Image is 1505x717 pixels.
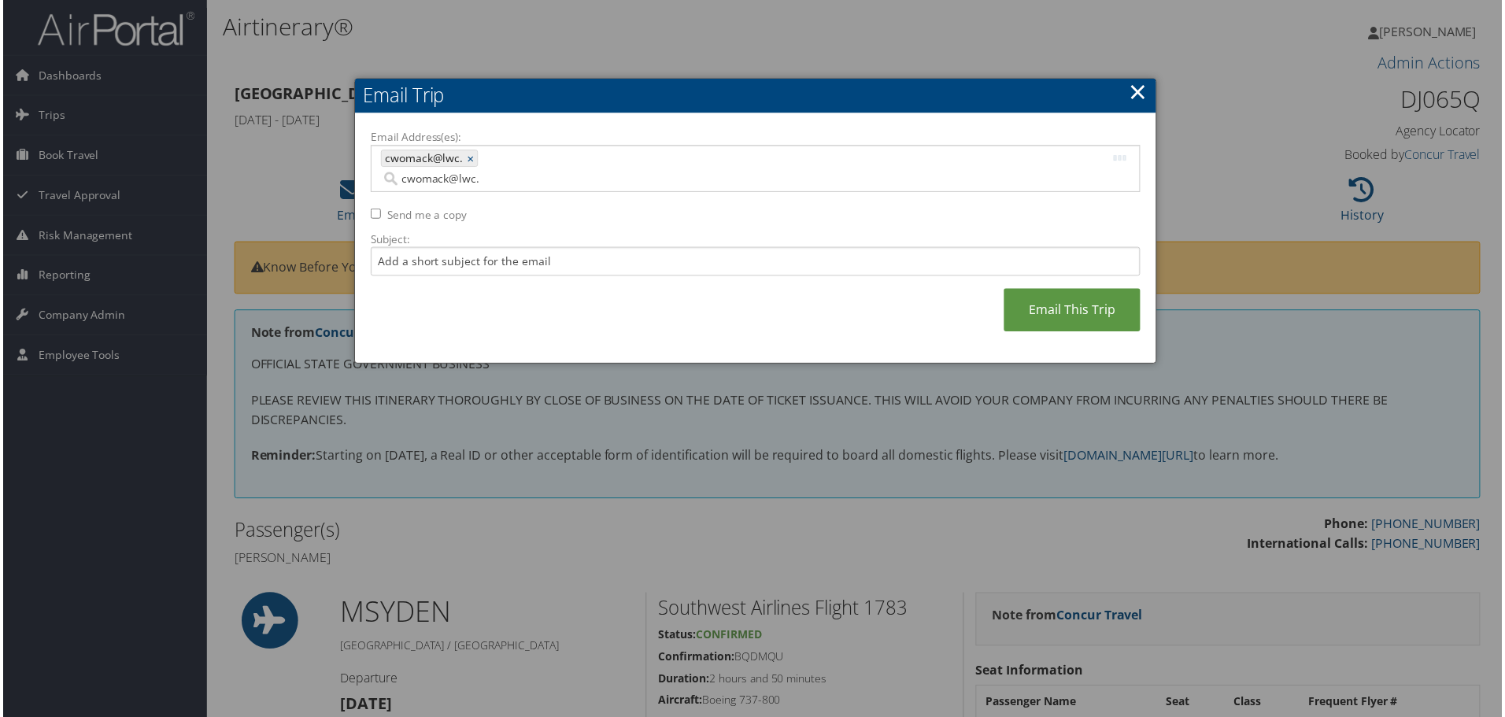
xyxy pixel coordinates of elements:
a: Email This Trip [1005,290,1142,333]
span: cwomack@lwc. [380,151,462,167]
input: Add a short subject for the email [369,248,1142,277]
img: ajax-loader.gif [1115,154,1128,163]
label: Subject: [369,232,1142,248]
input: Email address (Separate multiple email addresses with commas) [379,172,1031,187]
label: Email Address(es): [369,130,1142,146]
label: Send me a copy [386,208,466,224]
a: × [466,151,476,167]
a: × [1131,76,1149,108]
h2: Email Trip [353,79,1158,113]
